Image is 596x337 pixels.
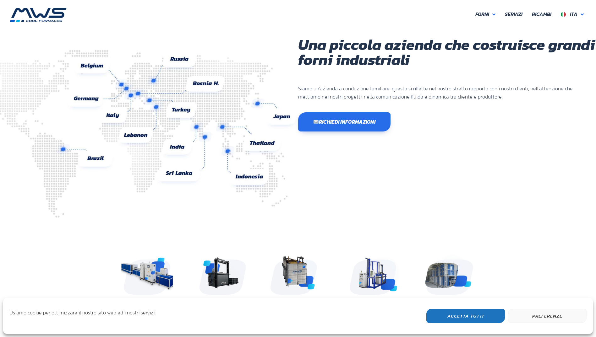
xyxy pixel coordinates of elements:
a: Ricambi [527,8,556,21]
img: ✉️ [314,119,319,124]
a: ✉️Richiedi informazioni [298,112,391,131]
span: Servizi [505,10,522,19]
span: Richiedi informazioni [313,119,376,124]
a: Servizi [500,8,527,21]
span: Ricambi [532,10,551,19]
button: Preferenze [508,309,587,323]
div: Usiamo cookie per ottimizzare il nostro sito web ed i nostri servizi. [9,309,156,321]
img: MWS s.r.l. [10,8,67,22]
a: Ita [556,8,588,21]
span: Forni [475,10,489,19]
button: Accetta Tutti [426,309,505,323]
span: Ita [570,10,577,18]
a: Forni [471,8,500,21]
